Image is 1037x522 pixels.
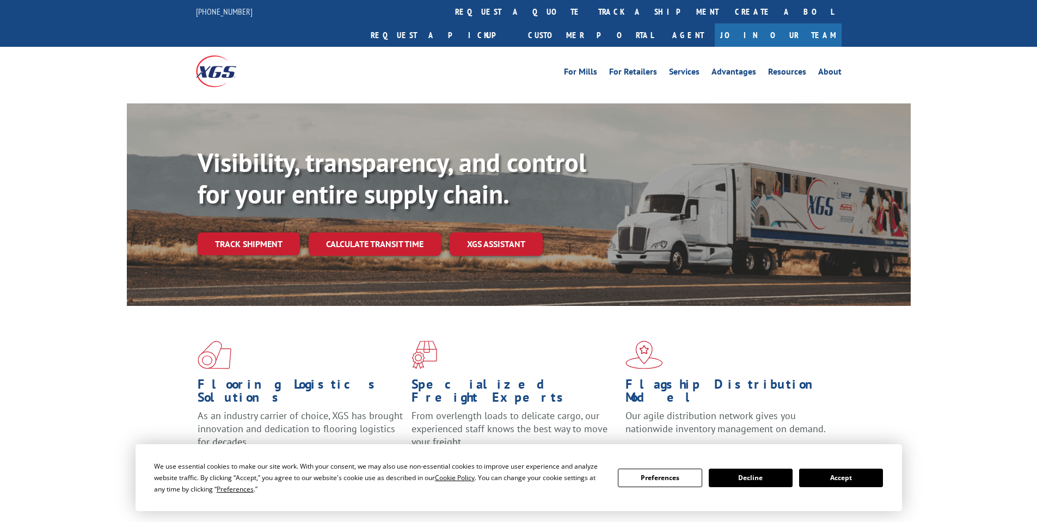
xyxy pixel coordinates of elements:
[412,409,617,458] p: From overlength loads to delicate cargo, our experienced staff knows the best way to move your fr...
[768,67,806,79] a: Resources
[625,341,663,369] img: xgs-icon-flagship-distribution-model-red
[196,6,253,17] a: [PHONE_NUMBER]
[412,378,617,409] h1: Specialized Freight Experts
[520,23,661,47] a: Customer Portal
[669,67,699,79] a: Services
[450,232,543,256] a: XGS ASSISTANT
[309,232,441,256] a: Calculate transit time
[661,23,715,47] a: Agent
[154,460,605,495] div: We use essential cookies to make our site work. With your consent, we may also use non-essential ...
[711,67,756,79] a: Advantages
[198,409,403,448] span: As an industry carrier of choice, XGS has brought innovation and dedication to flooring logistics...
[198,341,231,369] img: xgs-icon-total-supply-chain-intelligence-red
[217,484,254,494] span: Preferences
[818,67,842,79] a: About
[709,469,793,487] button: Decline
[609,67,657,79] a: For Retailers
[715,23,842,47] a: Join Our Team
[198,145,586,211] b: Visibility, transparency, and control for your entire supply chain.
[435,473,475,482] span: Cookie Policy
[625,409,826,435] span: Our agile distribution network gives you nationwide inventory management on demand.
[564,67,597,79] a: For Mills
[363,23,520,47] a: Request a pickup
[799,469,883,487] button: Accept
[618,469,702,487] button: Preferences
[136,444,902,511] div: Cookie Consent Prompt
[412,341,437,369] img: xgs-icon-focused-on-flooring-red
[198,378,403,409] h1: Flooring Logistics Solutions
[625,378,831,409] h1: Flagship Distribution Model
[198,232,300,255] a: Track shipment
